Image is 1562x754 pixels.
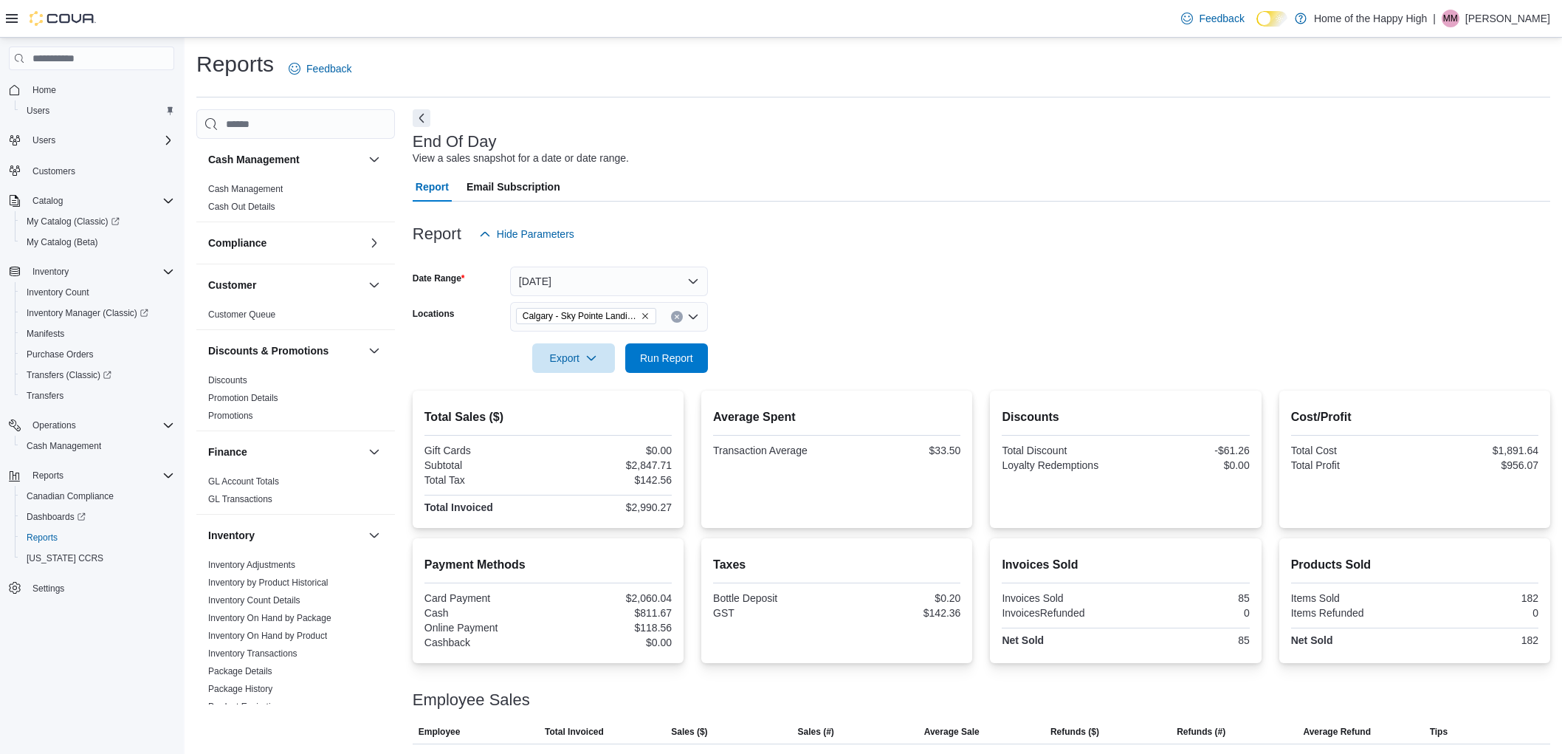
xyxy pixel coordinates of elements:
[27,440,101,452] span: Cash Management
[32,84,56,96] span: Home
[1417,634,1538,646] div: 182
[32,266,69,278] span: Inventory
[551,474,672,486] div: $142.56
[27,161,174,179] span: Customers
[208,666,272,676] a: Package Details
[551,501,672,513] div: $2,990.27
[21,366,174,384] span: Transfers (Classic)
[27,287,89,298] span: Inventory Count
[523,309,638,323] span: Calgary - Sky Pointe Landing - Fire & Flower
[27,417,82,434] button: Operations
[208,343,362,358] button: Discounts & Promotions
[840,607,961,619] div: $142.36
[365,151,383,168] button: Cash Management
[208,493,272,505] span: GL Transactions
[208,374,247,386] span: Discounts
[713,592,834,604] div: Bottle Deposit
[497,227,574,241] span: Hide Parameters
[1050,726,1099,738] span: Refunds ($)
[1002,556,1249,574] h2: Invoices Sold
[21,213,125,230] a: My Catalog (Classic)
[208,278,256,292] h3: Customer
[27,80,174,99] span: Home
[283,54,357,83] a: Feedback
[424,474,546,486] div: Total Tax
[3,415,180,436] button: Operations
[713,556,960,574] h2: Taxes
[1303,726,1371,738] span: Average Refund
[1129,459,1250,471] div: $0.00
[413,691,530,709] h3: Employee Sales
[208,375,247,385] a: Discounts
[208,392,278,404] span: Promotion Details
[15,365,180,385] a: Transfers (Classic)
[3,465,180,486] button: Reports
[1465,10,1550,27] p: [PERSON_NAME]
[32,470,63,481] span: Reports
[27,532,58,544] span: Reports
[208,702,285,712] a: Product Expirations
[208,630,327,642] span: Inventory On Hand by Product
[15,548,180,569] button: [US_STATE] CCRS
[32,165,75,177] span: Customers
[196,49,274,79] h1: Reports
[27,369,111,381] span: Transfers (Classic)
[1417,459,1538,471] div: $956.07
[208,202,275,212] a: Cash Out Details
[413,151,629,166] div: View a sales snapshot for a date or date range.
[208,594,300,606] span: Inventory Count Details
[27,349,94,360] span: Purchase Orders
[208,152,362,167] button: Cash Management
[1177,726,1225,738] span: Refunds (#)
[196,371,395,431] div: Discounts & Promotions
[208,528,255,543] h3: Inventory
[21,325,174,343] span: Manifests
[687,311,699,323] button: Open list of options
[1002,459,1123,471] div: Loyalty Redemptions
[1129,445,1250,456] div: -$61.26
[21,549,174,567] span: Washington CCRS
[1129,592,1250,604] div: 85
[625,343,708,373] button: Run Report
[27,192,174,210] span: Catalog
[365,443,383,461] button: Finance
[3,160,180,181] button: Customers
[365,234,383,252] button: Compliance
[419,726,461,738] span: Employee
[208,152,300,167] h3: Cash Management
[1443,10,1458,27] span: MM
[208,236,266,250] h3: Compliance
[3,261,180,282] button: Inventory
[15,323,180,344] button: Manifests
[1175,4,1250,33] a: Feedback
[641,312,650,321] button: Remove Calgary - Sky Pointe Landing - Fire & Flower from selection in this group
[27,490,114,502] span: Canadian Compliance
[208,183,283,195] span: Cash Management
[27,216,120,227] span: My Catalog (Classic)
[15,527,180,548] button: Reports
[27,467,69,484] button: Reports
[208,236,362,250] button: Compliance
[27,131,61,149] button: Users
[3,578,180,599] button: Settings
[208,612,331,624] span: Inventory On Hand by Package
[510,267,708,296] button: [DATE]
[1291,445,1412,456] div: Total Cost
[840,445,961,456] div: $33.50
[21,529,174,546] span: Reports
[208,559,295,571] span: Inventory Adjustments
[424,556,672,574] h2: Payment Methods
[15,486,180,507] button: Canadian Compliance
[1430,726,1448,738] span: Tips
[21,346,174,363] span: Purchase Orders
[1291,634,1333,646] strong: Net Sold
[797,726,833,738] span: Sales (#)
[27,580,70,597] a: Settings
[21,387,69,405] a: Transfers
[208,410,253,422] span: Promotions
[551,459,672,471] div: $2,847.71
[27,328,64,340] span: Manifests
[21,346,100,363] a: Purchase Orders
[21,233,104,251] a: My Catalog (Beta)
[306,61,351,76] span: Feedback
